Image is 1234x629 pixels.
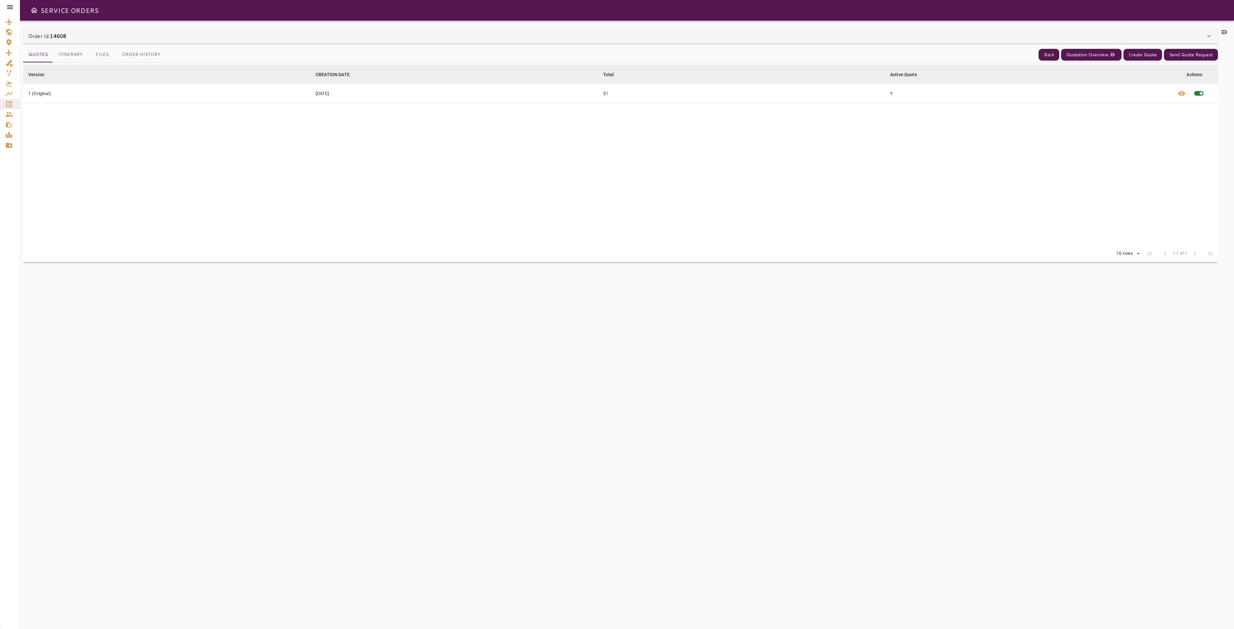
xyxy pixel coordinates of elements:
button: Quotes [23,47,53,62]
span: Previous Page [1158,246,1173,261]
span: visibility [1178,90,1185,97]
div: Version [28,71,44,78]
div: Order Id:14608 [23,28,1218,44]
td: [DATE] [310,84,598,103]
td: $1 [598,84,885,103]
button: View quote details [1174,84,1189,103]
span: This quote is already active [1189,84,1208,103]
div: 10 rows [1112,249,1142,258]
button: Quotation Overview [1061,49,1122,61]
button: Order History [117,47,165,62]
div: Total [603,71,614,78]
p: Order Id: [28,32,66,40]
h6: SERVICE ORDERS [40,5,99,15]
span: Next Page [1187,246,1203,261]
div: CREATION DATE [316,71,350,78]
span: 1-1 of 1 [1173,250,1187,257]
button: Send Quote Request [1164,49,1218,61]
td: Y [885,84,1172,103]
div: 10 rows [1115,251,1134,256]
span: Version [28,71,53,78]
button: Create Quote [1123,49,1162,61]
button: Back [1039,49,1059,61]
td: 1 (Original) [23,84,310,103]
span: Total [603,71,622,78]
div: basic tabs example [23,47,165,62]
span: First Page [1142,246,1158,261]
button: Open drawer [28,4,40,17]
b: 14608 [50,32,66,40]
span: CREATION DATE [316,71,358,78]
div: Active Quote [890,71,917,78]
span: Last Page [1203,246,1218,261]
span: Active Quote [890,71,925,78]
button: Files [88,47,117,62]
button: Itinerary [53,47,88,62]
